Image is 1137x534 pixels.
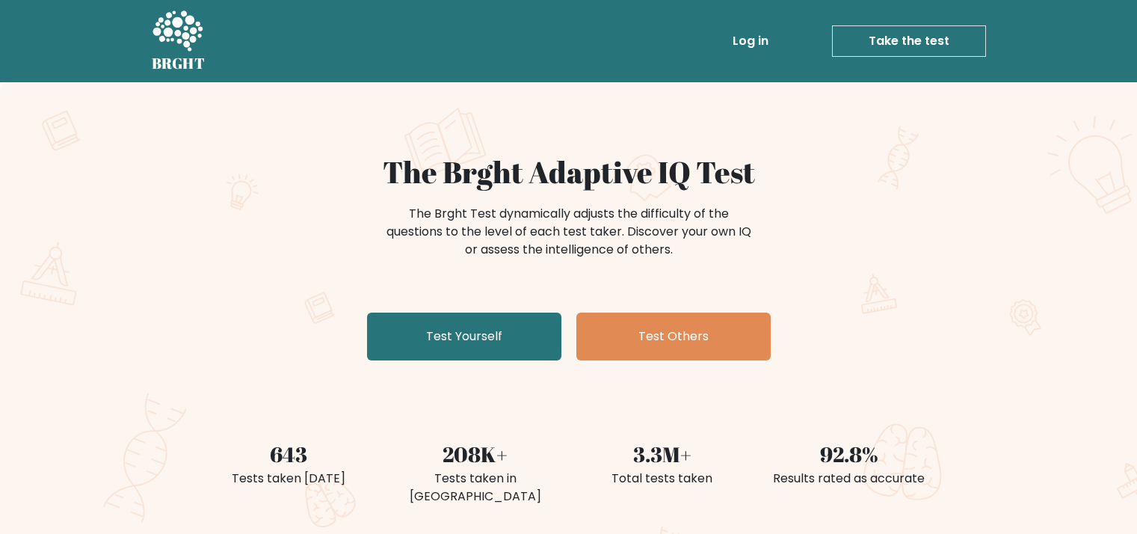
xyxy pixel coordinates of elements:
div: 208K+ [391,438,560,470]
div: 92.8% [765,438,934,470]
div: Tests taken in [GEOGRAPHIC_DATA] [391,470,560,506]
a: Take the test [832,25,986,57]
div: The Brght Test dynamically adjusts the difficulty of the questions to the level of each test take... [382,205,756,259]
div: Tests taken [DATE] [204,470,373,488]
div: 643 [204,438,373,470]
a: Test Others [576,313,771,360]
a: Test Yourself [367,313,561,360]
div: 3.3M+ [578,438,747,470]
a: Log in [727,26,774,56]
div: Results rated as accurate [765,470,934,488]
h1: The Brght Adaptive IQ Test [204,154,934,190]
h5: BRGHT [152,55,206,73]
a: BRGHT [152,6,206,76]
div: Total tests taken [578,470,747,488]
